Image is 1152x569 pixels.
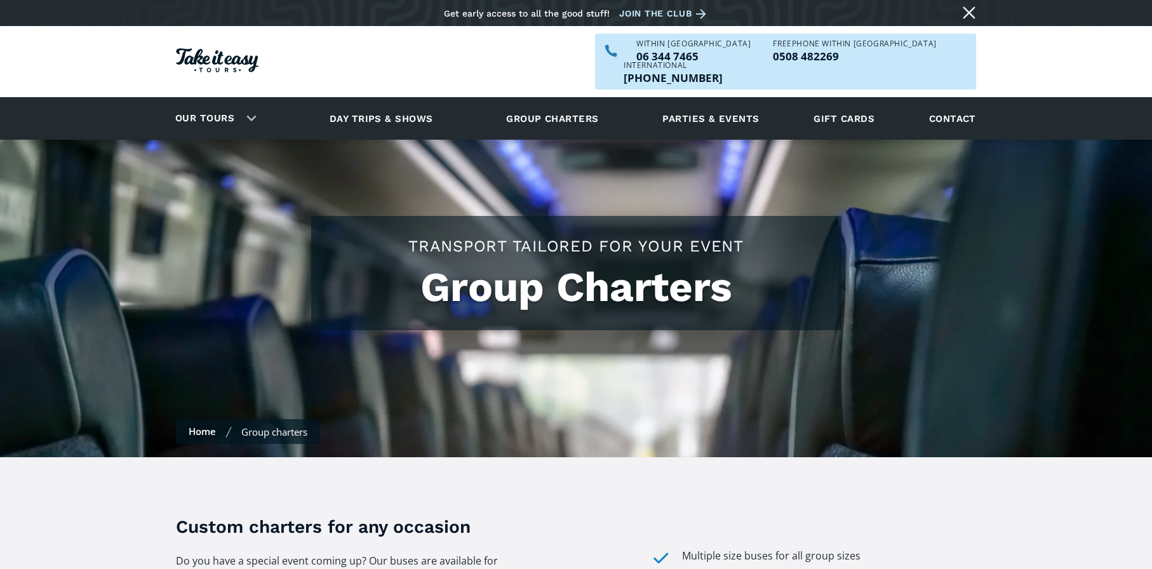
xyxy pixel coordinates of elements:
a: Call us within NZ on 063447465 [636,51,751,62]
p: 06 344 7465 [636,51,751,62]
a: Homepage [176,42,258,82]
a: Contact [923,101,982,136]
a: Call us outside of NZ on +6463447465 [624,72,723,83]
div: Freephone WITHIN [GEOGRAPHIC_DATA] [773,40,936,48]
a: Call us freephone within NZ on 0508482269 [773,51,936,62]
a: Home [189,425,216,438]
div: WITHIN [GEOGRAPHIC_DATA] [636,40,751,48]
div: Our tours [160,101,266,136]
a: Close message [959,3,979,23]
div: Get early access to all the good stuff! [444,8,610,18]
h3: Custom charters for any occasion [176,514,502,539]
a: Group charters [490,101,614,136]
a: Parties & events [656,101,765,136]
p: [PHONE_NUMBER] [624,72,723,83]
a: Day trips & shows [314,101,449,136]
div: Group charters [241,425,307,438]
a: Join the club [619,6,711,22]
a: Gift cards [807,101,881,136]
h1: Group Charters [324,264,829,311]
a: Our tours [166,104,244,133]
nav: Breadcrumbs [176,419,320,444]
p: 0508 482269 [773,51,936,62]
img: Take it easy Tours logo [176,48,258,72]
h2: Transport tailored for your event [324,235,829,257]
div: International [624,62,723,69]
div: Multiple size buses for all group sizes [682,547,861,569]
